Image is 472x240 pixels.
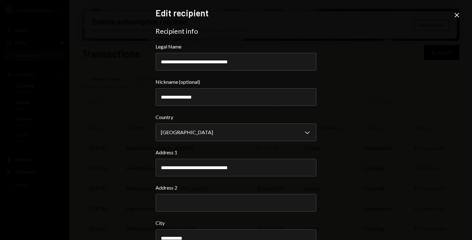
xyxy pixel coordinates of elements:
[156,7,316,19] h2: Edit recipient
[156,27,316,36] div: Recipient info
[156,78,316,86] label: Nickname (optional)
[156,219,316,227] label: City
[156,184,316,191] label: Address 2
[156,113,316,121] label: Country
[156,43,316,50] label: Legal Name
[156,149,316,156] label: Address 1
[156,123,316,141] button: Country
